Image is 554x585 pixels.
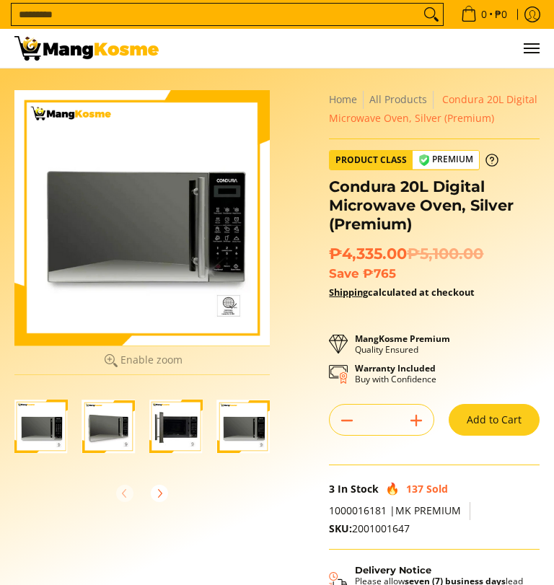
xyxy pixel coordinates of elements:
span: 3 [329,482,335,496]
button: Add to Cart [449,404,540,436]
img: Condura 20L Digital Microwave Oven, Silver (Premium)-2 [82,400,136,453]
span: • [457,6,511,22]
a: Shipping [329,286,368,299]
span: ₱0 [493,9,509,19]
span: 1000016181 |MK PREMIUM [329,503,461,517]
del: ₱5,100.00 [407,245,483,263]
span: ₱765 [363,266,396,281]
span: 137 [406,482,423,496]
p: Buy with Confidence [355,363,436,384]
nav: Main Menu [173,29,540,68]
button: Add [399,409,434,432]
span: Product Class [330,151,413,170]
strong: MangKosme Premium [355,333,450,345]
strong: Warranty Included [355,362,436,374]
span: Premium [413,151,479,169]
span: In Stock [338,482,379,496]
span: Enable zoom [120,354,183,366]
img: Condura 20L Digital Microwave Oven, Silver (Premium)-3 [149,400,203,453]
strong: calculated at checkout [329,286,475,299]
button: Enable zoom [14,346,270,375]
span: Condura 20L Digital Microwave Oven, Silver (Premium) [329,92,537,125]
img: Condura 20L Digital Microwave Oven, Silver (Premium)-4 [217,400,271,453]
span: Sold [426,482,448,496]
ul: Customer Navigation [173,29,540,68]
a: All Products [369,92,427,106]
button: Menu [522,29,540,68]
span: 2001001647 [329,522,410,535]
a: Home [329,92,357,106]
img: Checkout the 20L Condura Digital Microwave Oven (Premium) l Mang Kosme [14,36,159,61]
img: 20-liter-digital-microwave-oven-silver-full-front-view-mang-kosme [14,400,68,453]
button: Search [420,4,443,25]
span: SKU: [329,522,352,535]
p: Quality Ensured [355,333,450,355]
img: premium-badge-icon.webp [418,154,430,166]
a: Product Class Premium [329,150,498,170]
span: 0 [479,9,489,19]
button: Subtract [330,409,364,432]
span: Save [329,266,359,281]
button: Next [144,478,175,509]
span: ₱4,335.00 [329,245,483,263]
nav: Breadcrumbs [329,90,540,128]
strong: Delivery Notice [355,564,431,576]
h1: Condura 20L Digital Microwave Oven, Silver (Premium) [329,177,540,234]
